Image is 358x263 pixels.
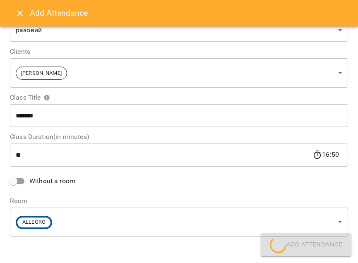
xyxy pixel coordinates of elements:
[10,19,348,42] div: разовий
[10,48,348,55] label: Clients
[10,134,348,140] label: Class Duration(in minutes)
[16,69,67,77] span: [PERSON_NAME]
[17,218,50,226] span: ALLEGRO
[43,94,50,101] svg: Please specify class title or select clients
[10,58,348,88] div: [PERSON_NAME]
[10,198,348,204] label: Room
[29,176,75,186] span: Without a room
[30,7,348,19] h6: Add Attendance
[10,94,50,101] span: Class Title
[10,207,348,237] div: ALLEGRO
[10,3,30,23] button: Close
